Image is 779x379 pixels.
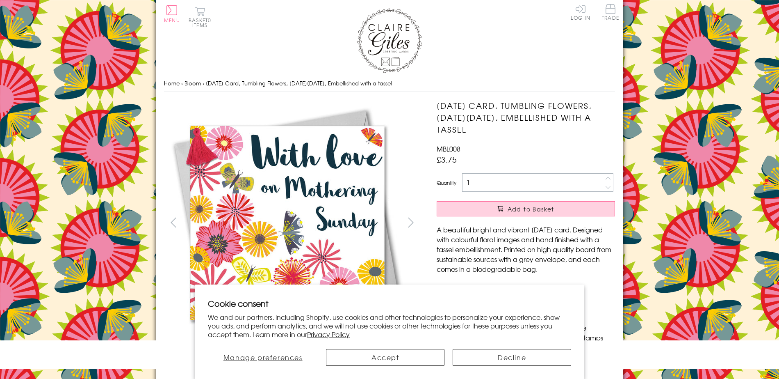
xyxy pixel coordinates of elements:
li: Dimensions: 150mm x 150mm [445,283,615,293]
img: Claire Giles Greetings Cards [357,8,422,73]
label: Quantity [437,179,456,186]
button: Decline [453,349,571,366]
span: 0 items [192,16,211,29]
span: › [203,79,204,87]
span: Trade [602,4,619,20]
span: Add to Basket [508,205,554,213]
a: Log In [571,4,590,20]
button: Menu [164,5,180,23]
span: [DATE] Card, Tumbling Flowers, [DATE][DATE], Embellished with a tassel [206,79,392,87]
button: Manage preferences [208,349,318,366]
a: Home [164,79,180,87]
button: next [402,213,420,232]
span: Manage preferences [223,352,303,362]
h2: Cookie consent [208,298,571,309]
nav: breadcrumbs [164,75,615,92]
span: £3.75 [437,154,457,165]
img: Mother's Day Card, Tumbling Flowers, Mothering Sunday, Embellished with a tassel [420,100,666,346]
button: prev [164,213,182,232]
a: Trade [602,4,619,22]
span: › [181,79,183,87]
a: Privacy Policy [307,329,350,339]
button: Basket0 items [189,7,211,28]
span: Menu [164,16,180,24]
span: MBL008 [437,144,460,154]
p: We and our partners, including Shopify, use cookies and other technologies to personalize your ex... [208,313,571,338]
button: Add to Basket [437,201,615,216]
button: Accept [326,349,444,366]
p: A beautiful bright and vibrant [DATE] card. Designed with colourful floral images and hand finish... [437,225,615,274]
img: Mother's Day Card, Tumbling Flowers, Mothering Sunday, Embellished with a tassel [164,100,410,346]
a: Bloom [184,79,201,87]
h1: [DATE] Card, Tumbling Flowers, [DATE][DATE], Embellished with a tassel [437,100,615,135]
